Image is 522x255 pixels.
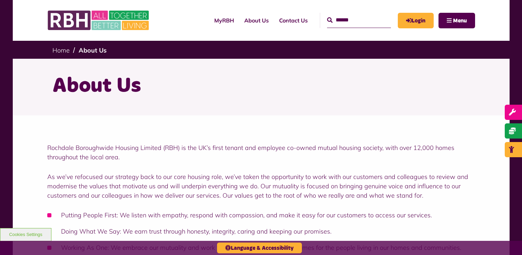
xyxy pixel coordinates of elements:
button: Language & Accessibility [217,243,302,253]
p: Rochdale Boroughwide Housing Limited (RBH) is the UK’s first tenant and employee co-owned mutual ... [47,143,475,162]
li: Doing What We Say: We earn trust through honesty, integrity, caring and keeping our promises. [47,227,475,236]
a: MyRBH [398,13,434,28]
button: Navigation [439,13,475,28]
p: As we’ve refocused our strategy back to our core housing role, we’ve taken the opportunity to wor... [47,172,475,200]
a: About Us [79,46,107,54]
span: Menu [453,18,467,23]
a: Home [52,46,70,54]
a: MyRBH [209,11,239,30]
a: About Us [239,11,274,30]
h1: About Us [52,73,470,100]
iframe: Netcall Web Assistant for live chat [491,224,522,255]
a: Contact Us [274,11,313,30]
img: RBH [47,7,151,34]
li: Putting People First: We listen with empathy, respond with compassion, and make it easy for our c... [47,210,475,220]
